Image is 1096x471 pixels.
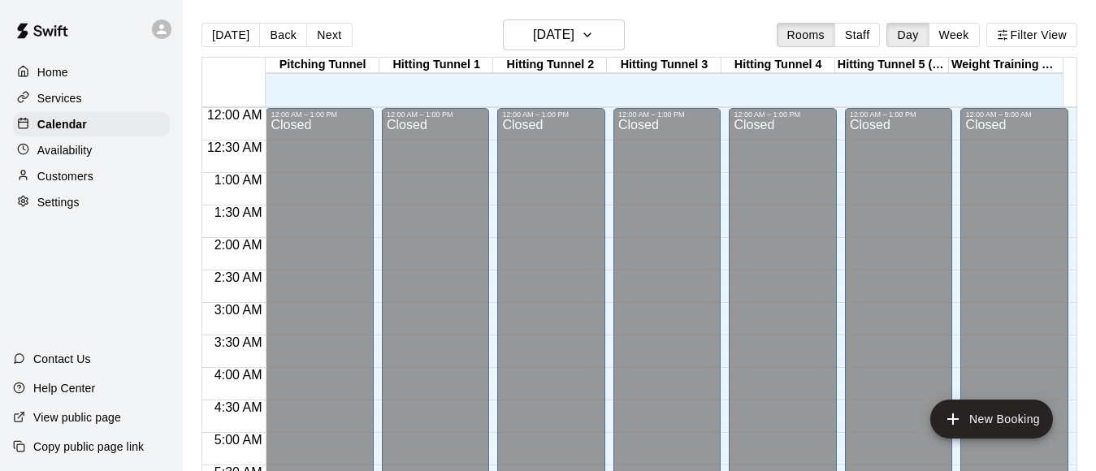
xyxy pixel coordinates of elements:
button: Day [886,23,929,47]
button: Next [306,23,352,47]
div: Hitting Tunnel 3 [607,58,721,73]
h6: [DATE] [533,24,574,46]
div: Hitting Tunnel 1 [379,58,493,73]
button: [DATE] [503,19,625,50]
span: 3:00 AM [210,303,266,317]
a: Settings [13,190,170,214]
p: Calendar [37,116,87,132]
p: Home [37,64,68,80]
a: Home [13,60,170,84]
div: Weight Training Area [949,58,1063,73]
p: Customers [37,168,93,184]
button: [DATE] [201,23,260,47]
div: Pitching Tunnel [266,58,379,73]
p: Help Center [33,380,95,396]
span: 5:00 AM [210,433,266,447]
span: 4:30 AM [210,400,266,414]
div: 12:00 AM – 1:00 PM [618,110,717,119]
span: 4:00 AM [210,368,266,382]
span: 1:30 AM [210,205,266,219]
a: Customers [13,164,170,188]
div: Hitting Tunnel 5 (Hit Trax) [835,58,949,73]
div: Hitting Tunnel 2 [493,58,607,73]
div: 12:00 AM – 1:00 PM [850,110,948,119]
div: 12:00 AM – 9:00 AM [965,110,1064,119]
p: Availability [37,142,93,158]
span: 12:00 AM [203,108,266,122]
button: Rooms [777,23,835,47]
button: add [930,400,1053,439]
div: 12:00 AM – 1:00 PM [271,110,369,119]
button: Staff [834,23,881,47]
a: Calendar [13,112,170,136]
button: Week [929,23,980,47]
p: View public page [33,409,121,426]
p: Contact Us [33,351,91,367]
span: 1:00 AM [210,173,266,187]
span: 3:30 AM [210,335,266,349]
span: 12:30 AM [203,140,266,154]
button: Filter View [986,23,1077,47]
div: 12:00 AM – 1:00 PM [387,110,485,119]
div: 12:00 AM – 1:00 PM [734,110,832,119]
p: Settings [37,194,80,210]
span: 2:00 AM [210,238,266,252]
button: Back [259,23,307,47]
a: Services [13,86,170,110]
a: Availability [13,138,170,162]
p: Copy public page link [33,439,144,455]
p: Services [37,90,82,106]
div: Hitting Tunnel 4 [721,58,835,73]
span: 2:30 AM [210,270,266,284]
